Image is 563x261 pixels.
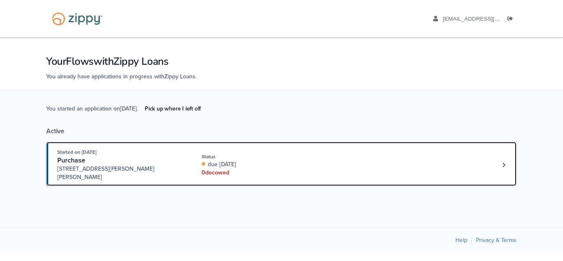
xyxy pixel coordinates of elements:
a: Open loan 4230292 [46,141,517,186]
a: Log out [507,16,516,24]
span: [STREET_ADDRESS][PERSON_NAME][PERSON_NAME] [57,165,183,181]
a: Help [455,237,467,244]
div: Active [46,127,517,135]
span: Purchase [57,156,85,165]
div: Status [202,153,312,160]
span: You already have applications in progress with Zippy Loans . [46,73,197,80]
span: You started an application on [DATE] . [46,104,207,127]
a: edit profile [433,16,537,24]
a: Privacy & Terms [476,237,516,244]
div: due [DATE] [202,160,312,169]
h1: Your Flows with Zippy Loans [46,54,517,68]
a: Loan number 4230292 [497,159,510,171]
span: Started on [DATE] [57,149,96,155]
span: griffin7jackson@gmail.com [443,16,537,22]
div: 0 doc owed [202,169,312,177]
img: Logo [47,8,108,29]
a: Pick up where I left off [138,102,207,115]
